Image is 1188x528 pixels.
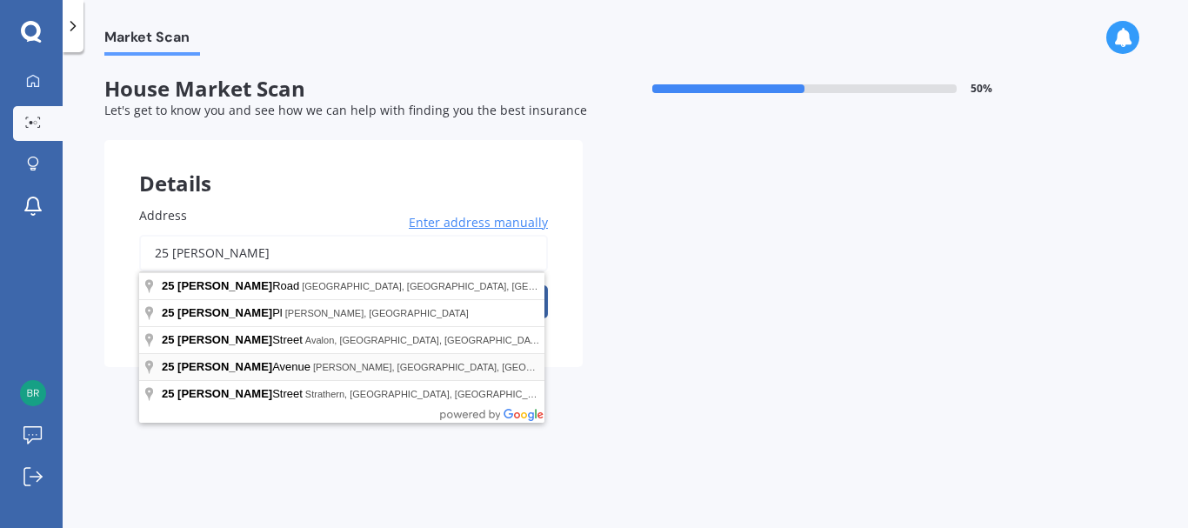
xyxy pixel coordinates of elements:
[177,333,272,346] span: [PERSON_NAME]
[162,360,313,373] span: Avenue
[305,389,554,399] span: Strathern, [GEOGRAPHIC_DATA], [GEOGRAPHIC_DATA]
[162,360,174,373] span: 25
[285,308,469,318] span: [PERSON_NAME], [GEOGRAPHIC_DATA]
[104,29,200,52] span: Market Scan
[162,279,174,292] span: 25
[104,102,587,118] span: Let's get to know you and see how we can help with finding you the best insurance
[177,360,272,373] span: [PERSON_NAME]
[409,214,548,231] span: Enter address manually
[139,235,548,271] input: Enter address
[162,279,302,292] span: Road
[162,333,305,346] span: Street
[177,279,272,292] span: [PERSON_NAME]
[313,362,602,372] span: [PERSON_NAME], [GEOGRAPHIC_DATA], [GEOGRAPHIC_DATA]
[162,306,174,319] span: 25
[162,333,174,346] span: 25
[177,306,272,319] span: [PERSON_NAME]
[104,77,583,102] span: House Market Scan
[971,83,992,95] span: 50 %
[20,380,46,406] img: 10bd1bb78ebadc03348fdfd6e7c10be7
[162,387,305,400] span: Street
[162,306,285,319] span: Pl
[305,335,544,345] span: Avalon, [GEOGRAPHIC_DATA], [GEOGRAPHIC_DATA]
[162,387,174,400] span: 25
[139,207,187,224] span: Address
[302,281,611,291] span: [GEOGRAPHIC_DATA], [GEOGRAPHIC_DATA], [GEOGRAPHIC_DATA]
[104,140,583,192] div: Details
[177,387,272,400] span: [PERSON_NAME]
